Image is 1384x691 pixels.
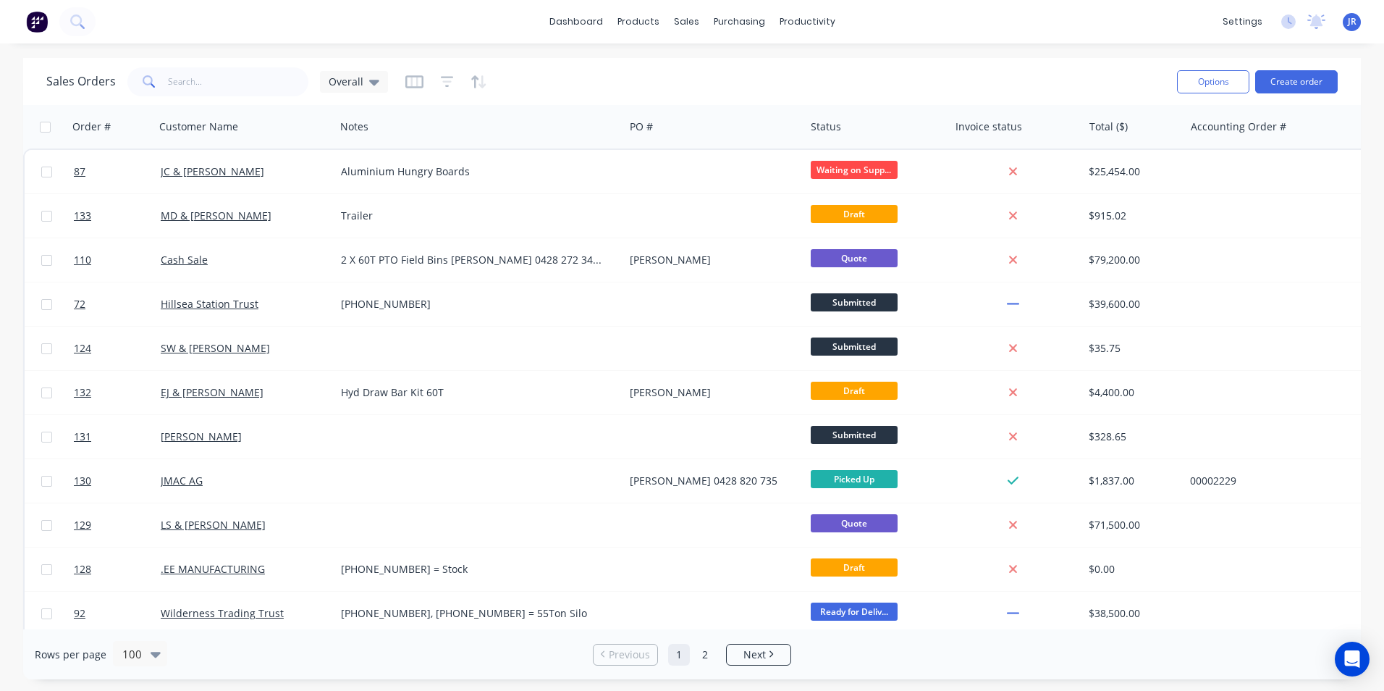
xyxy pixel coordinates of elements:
span: Overall [329,74,363,89]
a: 131 [74,415,161,458]
div: Hyd Draw Bar Kit 60T [341,385,604,400]
a: 72 [74,282,161,326]
div: $35.75 [1089,341,1174,356]
span: Picked Up [811,470,898,488]
span: Draft [811,382,898,400]
span: Waiting on Supp... [811,161,898,179]
span: 72 [74,297,85,311]
div: Status [811,120,841,134]
span: 124 [74,341,91,356]
span: Rows per page [35,648,106,662]
div: $71,500.00 [1089,518,1174,532]
div: Total ($) [1089,120,1128,134]
a: Wilderness Trading Trust [161,606,284,620]
div: [PHONE_NUMBER], [PHONE_NUMBER] = 55Ton Silo [341,606,604,621]
div: $328.65 [1089,430,1174,444]
a: JC & [PERSON_NAME] [161,164,264,178]
span: 130 [74,474,91,488]
span: Previous [609,648,650,662]
div: Invoice status [955,120,1022,134]
span: Quote [811,514,898,532]
ul: Pagination [587,644,797,666]
span: Next [743,648,766,662]
div: Notes [340,120,368,134]
a: JMAC AG [161,474,203,487]
div: Aluminium Hungry Boards [341,164,604,179]
a: 92 [74,592,161,635]
a: SW & [PERSON_NAME] [161,341,270,355]
span: Submitted [811,426,898,444]
span: Draft [811,205,898,223]
a: MD & [PERSON_NAME] [161,209,271,222]
div: [PERSON_NAME] 0428 820 735 [630,474,790,488]
span: Submitted [811,293,898,311]
div: $0.00 [1089,562,1174,577]
span: 87 [74,164,85,179]
div: PO # [630,120,653,134]
a: Cash Sale [161,253,208,267]
input: Search... [168,67,309,96]
button: Options [1177,70,1249,93]
a: 110 [74,238,161,282]
div: Order # [72,120,111,134]
span: 92 [74,606,85,621]
a: LS & [PERSON_NAME] [161,518,266,532]
div: [PHONE_NUMBER] = Stock [341,562,604,577]
span: 133 [74,209,91,223]
a: dashboard [542,11,610,33]
div: [PERSON_NAME] [630,385,790,400]
span: 128 [74,562,91,577]
div: $1,837.00 [1089,474,1174,488]
a: 133 [74,194,161,238]
div: settings [1215,11,1270,33]
div: Customer Name [159,120,238,134]
h1: Sales Orders [46,75,116,88]
div: 2 X 60T PTO Field Bins [PERSON_NAME] 0428 272 346 [EMAIL_ADDRESS][DOMAIN_NAME] [341,253,604,267]
a: Previous page [594,648,657,662]
a: Page 2 [694,644,716,666]
div: $79,200.00 [1089,253,1174,267]
div: Accounting Order # [1191,120,1286,134]
span: 129 [74,518,91,532]
a: Page 1 is your current page [668,644,690,666]
span: 131 [74,430,91,444]
a: 128 [74,548,161,591]
div: Open Intercom Messenger [1335,642,1370,677]
a: 130 [74,459,161,503]
span: Draft [811,558,898,577]
div: Trailer [341,209,604,223]
a: 124 [74,327,161,370]
a: [PERSON_NAME] [161,430,242,443]
img: Factory [26,11,48,33]
div: [PHONE_NUMBER] [341,297,604,311]
div: $38,500.00 [1089,606,1174,621]
div: [PERSON_NAME] [630,253,790,267]
div: $25,454.00 [1089,164,1174,179]
a: EJ & [PERSON_NAME] [161,385,263,399]
div: productivity [772,11,843,33]
div: 00002229 [1190,474,1351,488]
a: 87 [74,150,161,193]
div: $39,600.00 [1089,297,1174,311]
span: Ready for Deliv... [811,603,898,621]
div: $915.02 [1089,209,1174,223]
span: Submitted [811,338,898,356]
span: Quote [811,249,898,267]
a: 129 [74,503,161,547]
div: purchasing [706,11,772,33]
div: $4,400.00 [1089,385,1174,400]
a: Hillsea Station Trust [161,297,258,311]
div: products [610,11,667,33]
button: Create order [1255,70,1338,93]
a: 132 [74,371,161,414]
a: .EE MANUFACTURING [161,562,265,576]
span: 110 [74,253,91,267]
div: sales [667,11,706,33]
span: 132 [74,385,91,400]
span: JR [1348,15,1356,28]
a: Next page [727,648,790,662]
